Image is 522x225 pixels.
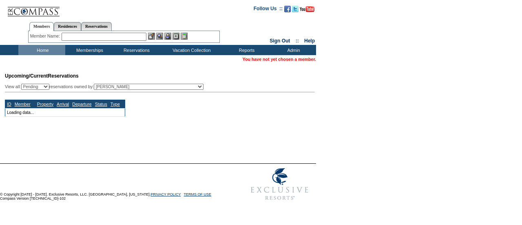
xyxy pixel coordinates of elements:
[269,45,316,55] td: Admin
[18,45,65,55] td: Home
[29,22,54,31] a: Members
[37,102,53,107] a: Property
[300,6,314,12] img: Subscribe to our YouTube Channel
[148,33,155,40] img: b_edit.gif
[65,45,112,55] td: Memberships
[5,73,79,79] span: Reservations
[95,102,107,107] a: Status
[243,164,316,205] img: Exclusive Resorts
[54,22,81,31] a: Residences
[112,45,159,55] td: Reservations
[57,102,69,107] a: Arrival
[254,5,283,15] td: Follow Us ::
[296,38,299,44] span: ::
[292,8,299,13] a: Follow us on Twitter
[300,8,314,13] a: Subscribe to our YouTube Channel
[304,38,315,44] a: Help
[72,102,91,107] a: Departure
[30,33,62,40] div: Member Name:
[181,33,188,40] img: b_calculator.gif
[184,192,212,196] a: TERMS OF USE
[5,84,207,90] div: View all: reservations owned by:
[5,108,125,116] td: Loading data...
[243,57,316,62] span: You have not yet chosen a member.
[156,33,163,40] img: View
[284,6,291,12] img: Become our fan on Facebook
[111,102,120,107] a: Type
[292,6,299,12] img: Follow us on Twitter
[7,102,11,107] a: ID
[222,45,269,55] td: Reports
[284,8,291,13] a: Become our fan on Facebook
[159,45,222,55] td: Vacation Collection
[5,73,48,79] span: Upcoming/Current
[150,192,181,196] a: PRIVACY POLICY
[81,22,112,31] a: Reservations
[164,33,171,40] img: Impersonate
[270,38,290,44] a: Sign Out
[173,33,179,40] img: Reservations
[15,102,31,107] a: Member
